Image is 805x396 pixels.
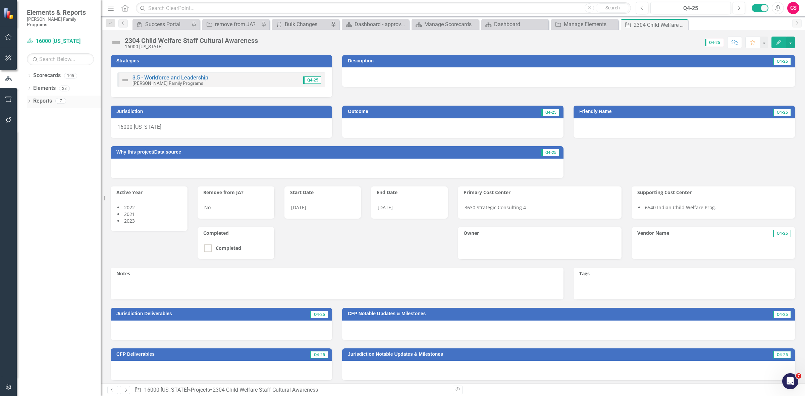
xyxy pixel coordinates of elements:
[637,230,735,235] h3: Vendor Name
[773,311,791,318] span: Q4-25
[27,38,94,45] a: 16000 [US_STATE]
[773,109,791,116] span: Q4-25
[33,97,52,105] a: Reports
[483,20,547,29] a: Dashboard
[132,74,208,81] a: 3.5 - Workforce and Leadership
[782,373,798,389] iframe: Intercom live chat
[637,190,792,195] h3: Supporting Cost Center
[204,20,259,29] a: remove from JA?
[215,20,259,29] div: remove from JA?
[424,20,477,29] div: Manage Scorecards
[191,387,210,393] a: Projects
[116,190,184,195] h3: Active Year
[541,149,559,156] span: Q4-25
[124,218,135,224] span: 2023
[203,230,271,235] h3: Completed
[116,352,259,357] h3: CFP Deliverables
[33,84,56,92] a: Elements
[343,20,407,29] a: Dashboard - approved
[125,37,258,44] div: 2304 Child Welfare Staff Cultural Awareness
[213,387,318,393] div: 2304 Child Welfare Staff Cultural Awareness
[413,20,477,29] a: Manage Scorecards
[465,204,526,211] span: 3630 Strategic Consulting 4
[579,271,792,276] h3: Tags
[144,387,188,393] a: 16000 [US_STATE]
[116,109,329,114] h3: Jurisdiction
[116,311,275,316] h3: Jurisdiction Deliverables
[116,58,329,63] h3: Strategies
[787,2,799,14] button: CS
[111,37,121,48] img: Not Defined
[27,53,94,65] input: Search Below...
[55,98,66,104] div: 7
[310,311,328,318] span: Q4-25
[64,73,77,78] div: 105
[564,20,616,29] div: Manage Elements
[27,16,94,27] small: [PERSON_NAME] Family Programs
[124,204,135,211] span: 2022
[310,351,328,358] span: Q4-25
[145,20,190,29] div: Success Portal
[291,204,306,211] span: [DATE]
[494,20,547,29] div: Dashboard
[116,271,560,276] h3: Notes
[653,4,729,12] div: Q4-25
[596,3,629,13] button: Search
[796,373,801,379] span: 7
[274,20,329,29] a: Bulk Changes
[124,211,135,217] span: 2021
[135,386,448,394] div: » »
[464,190,618,195] h3: Primary Cost Center
[59,86,70,91] div: 28
[377,190,444,195] h3: End Date
[773,230,791,237] span: Q4-25
[541,109,559,116] span: Q4-25
[134,20,190,29] a: Success Portal
[553,20,616,29] a: Manage Elements
[303,76,321,84] span: Q4-25
[464,230,618,235] h3: Owner
[203,190,271,195] h3: Remove from JA?
[27,8,94,16] span: Elements & Reports
[645,204,716,211] span: 6540 Indian Child Welfare Prog.
[773,351,791,358] span: Q4-25
[33,72,61,79] a: Scorecards
[378,204,393,211] span: [DATE]
[650,2,731,14] button: Q4-25
[121,76,129,84] img: Not Defined
[136,2,631,14] input: Search ClearPoint...
[3,8,15,19] img: ClearPoint Strategy
[348,109,458,114] h3: Outcome
[705,39,723,46] span: Q4-25
[348,58,605,63] h3: Description
[348,352,718,357] h3: Jurisdiction Notable Updates & Milestones
[773,58,791,65] span: Q4-25
[605,5,620,10] span: Search
[355,20,407,29] div: Dashboard - approved
[285,20,329,29] div: Bulk Changes
[290,190,358,195] h3: Start Date
[132,80,203,86] small: [PERSON_NAME] Family Programs
[204,204,211,211] span: No
[348,311,705,316] h3: CFP Notable Updates & Milestones
[117,124,161,130] span: 16000 [US_STATE]
[634,21,686,29] div: 2304 Child Welfare Staff Cultural Awareness
[579,109,714,114] h3: Friendly Name
[116,150,460,155] h3: Why this project/Data source
[125,44,258,49] div: 16000 [US_STATE]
